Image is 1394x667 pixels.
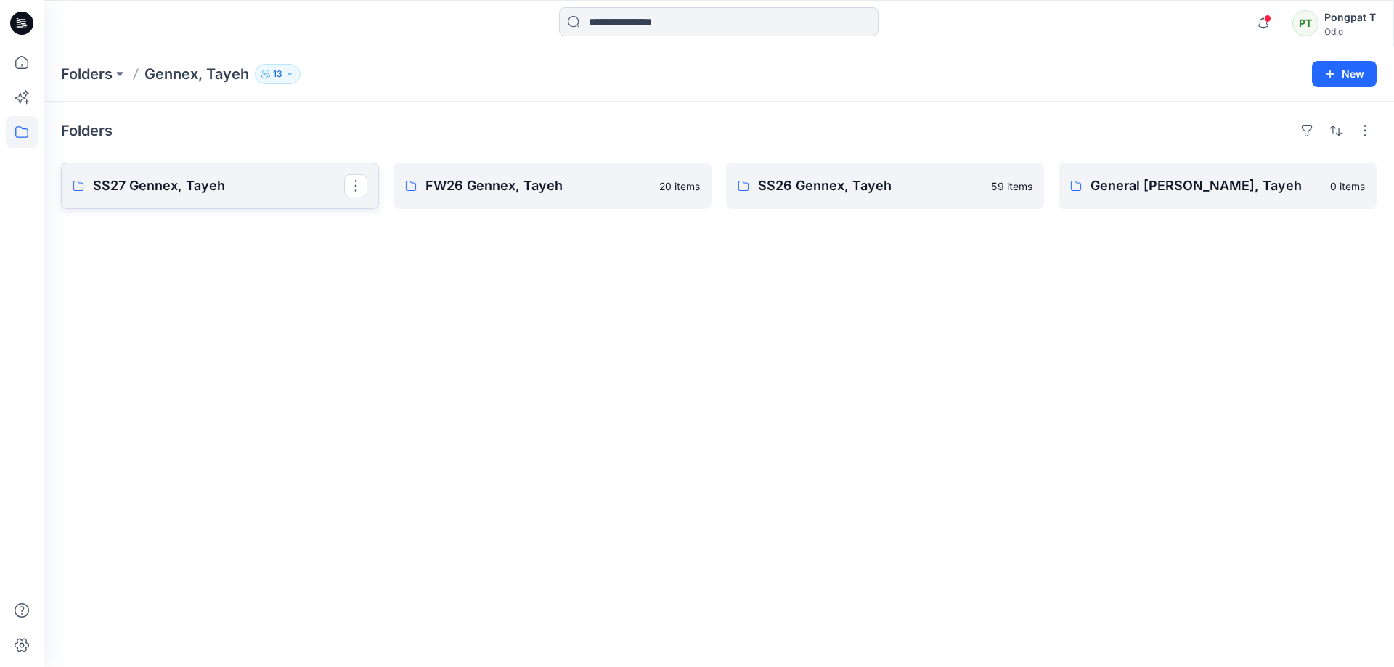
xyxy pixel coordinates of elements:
[1324,26,1376,37] div: Odlo
[255,64,301,84] button: 13
[659,179,700,194] p: 20 items
[394,163,712,209] a: FW26 Gennex, Tayeh20 items
[61,122,113,139] h4: Folders
[61,64,113,84] a: Folders
[93,176,344,196] p: SS27 Gennex, Tayeh
[1091,176,1321,196] p: General [PERSON_NAME], Tayeh
[425,176,651,196] p: FW26 Gennex, Tayeh
[273,66,282,82] p: 13
[1292,10,1318,36] div: PT
[61,163,379,209] a: SS27 Gennex, Tayeh
[1059,163,1377,209] a: General [PERSON_NAME], Tayeh0 items
[1312,61,1377,87] button: New
[144,64,249,84] p: Gennex, Tayeh
[1324,9,1376,26] div: Pongpat T
[1330,179,1365,194] p: 0 items
[758,176,982,196] p: SS26 Gennex, Tayeh
[991,179,1032,194] p: 59 items
[726,163,1044,209] a: SS26 Gennex, Tayeh59 items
